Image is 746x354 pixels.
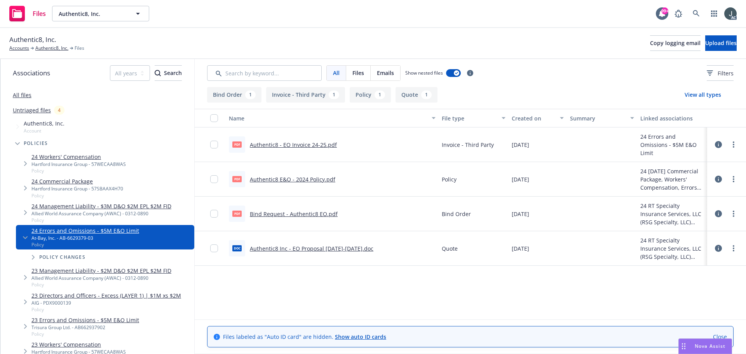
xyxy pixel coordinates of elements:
span: Policy changes [39,255,85,260]
button: Bind Order [207,87,261,103]
div: Hartford Insurance Group - 57SBAAX4H70 [31,185,123,192]
span: pdf [232,211,242,216]
a: more [729,244,738,253]
div: Created on [512,114,555,122]
span: Filters [707,69,734,77]
a: Accounts [9,45,29,52]
div: Summary [570,114,625,122]
span: Policy [31,241,139,248]
input: Select all [210,114,218,122]
span: Files labeled as "Auto ID card" are hidden. [223,333,386,341]
a: 23 Errors and Omissions - $5M E&O Limit [31,316,139,324]
div: 1 [421,91,432,99]
span: Authentic8, Inc. [9,35,56,45]
span: [DATE] [512,244,529,253]
span: Account [24,127,64,134]
a: 23 Directors and Officers - Excess (LAYER 1) | $1M xs $2M [31,291,181,300]
button: Linked associations [637,109,707,127]
span: Show nested files [405,70,443,76]
span: Files [33,10,46,17]
button: Copy logging email [650,35,701,51]
button: Name [226,109,439,127]
span: Policy [442,175,457,183]
span: Invoice - Third Party [442,141,494,149]
span: Policy [31,331,139,337]
button: Created on [509,109,567,127]
span: Files [352,69,364,77]
span: pdf [232,141,242,147]
a: Close [713,333,727,341]
div: Trisura Group Ltd. - AB662937902 [31,324,139,331]
input: Toggle Row Selected [210,175,218,183]
span: Authentic8, Inc. [59,10,126,18]
span: [DATE] [512,175,529,183]
span: Files [75,45,84,52]
div: 99+ [661,7,668,14]
span: Filters [718,69,734,77]
a: more [729,209,738,218]
button: File type [439,109,509,127]
img: photo [724,7,737,20]
a: 24 Workers' Compensation [31,153,126,161]
button: Upload files [705,35,737,51]
button: SearchSearch [155,65,182,81]
span: Quote [442,244,458,253]
div: 24 RT Specialty Insurance Services, LLC (RSG Specialty, LLC) [640,202,704,226]
div: 1 [245,91,256,99]
a: Authentic8, Inc. [35,45,68,52]
a: Bind Request - Authentic8 EO.pdf [250,210,338,218]
a: 23 Workers' Compensation [31,340,126,349]
span: [DATE] [512,141,529,149]
span: All [333,69,340,77]
div: 24 Errors and Omissions - $5M E&O Limit [640,133,704,157]
a: 24 Management Liability - $3M D&O $2M EPL $2M FID [31,202,171,210]
a: Authentic8 Inc - EO Proposal [DATE]-[DATE].doc [250,245,373,252]
span: Policy [31,192,123,199]
span: [DATE] [512,210,529,218]
button: Authentic8, Inc. [52,6,149,21]
div: Allied World Assurance Company (AWAC) - 0312-0890 [31,275,171,281]
a: Show auto ID cards [335,333,386,340]
input: Search by keyword... [207,65,322,81]
a: 23 Management Liability - $2M D&O $2M EPL $2M FID [31,267,171,275]
span: Policies [24,141,48,146]
span: Policy [31,281,171,288]
input: Toggle Row Selected [210,244,218,252]
a: 24 Errors and Omissions - $5M E&O Limit [31,227,139,235]
input: Toggle Row Selected [210,210,218,218]
button: View all types [672,87,734,103]
button: Quote [396,87,437,103]
span: Emails [377,69,394,77]
span: Policy [31,306,181,313]
a: more [729,174,738,184]
span: Policy [31,217,171,223]
button: Invoice - Third Party [266,87,345,103]
a: Authentic8 - EO Invoice 24-25.pdf [250,141,337,148]
button: Nova Assist [678,338,732,354]
div: 24 [DATE] Commercial Package, Workers' Compensation, Errors and Omissions Renewal [640,167,704,192]
div: 1 [375,91,385,99]
span: Copy logging email [650,39,701,47]
input: Toggle Row Selected [210,141,218,148]
a: All files [13,91,31,99]
div: Name [229,114,427,122]
div: Linked associations [640,114,704,122]
div: AIG - PDX9000139 [31,300,181,306]
a: Report a Bug [671,6,686,21]
a: Untriaged files [13,106,51,114]
div: File type [442,114,497,122]
span: Upload files [705,39,737,47]
a: Switch app [706,6,722,21]
span: Policy [31,167,126,174]
span: pdf [232,176,242,182]
div: At-Bay, Inc. - AB-6629379-03 [31,235,139,241]
a: Files [6,3,49,24]
span: Bind Order [442,210,471,218]
span: Nova Assist [695,343,725,349]
div: Drag to move [679,339,688,354]
a: 24 Commercial Package [31,177,123,185]
a: Authentic8 E&O - 2024 Policy.pdf [250,176,335,183]
div: Allied World Assurance Company (AWAC) - 0312-0890 [31,210,171,217]
button: Summary [567,109,637,127]
div: Hartford Insurance Group - 57WECAA8WAS [31,161,126,167]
